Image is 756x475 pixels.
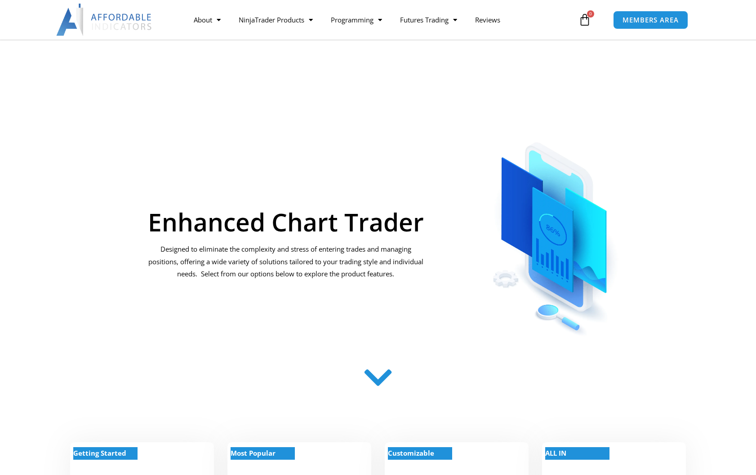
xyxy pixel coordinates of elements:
[147,209,425,234] h1: Enhanced Chart Trader
[388,448,434,457] strong: Customizable
[185,9,576,30] nav: Menu
[230,9,322,30] a: NinjaTrader Products
[463,120,647,339] img: ChartTrader | Affordable Indicators – NinjaTrader
[587,10,594,18] span: 0
[185,9,230,30] a: About
[73,448,126,457] strong: Getting Started
[565,7,605,33] a: 0
[56,4,153,36] img: LogoAI | Affordable Indicators – NinjaTrader
[466,9,509,30] a: Reviews
[613,11,688,29] a: MEMBERS AREA
[231,448,276,457] strong: Most Popular
[322,9,391,30] a: Programming
[391,9,466,30] a: Futures Trading
[623,17,679,23] span: MEMBERS AREA
[545,448,566,457] strong: ALL IN
[147,243,425,281] p: Designed to eliminate the complexity and stress of entering trades and managing positions, offeri...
